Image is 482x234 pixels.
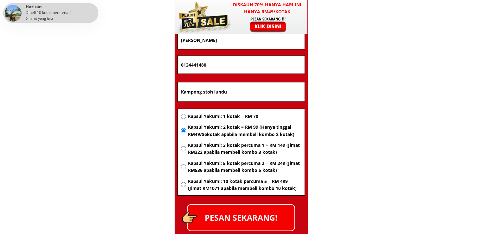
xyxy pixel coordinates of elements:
[188,124,301,138] span: Kapsul Yakumi: 2 kotak = RM 99 (Hanya tinggal RM49/Sekotak apabila membeli kombo 2 kotak)
[188,160,301,174] span: Kapsul Yakumi: 5 kotak percuma 2 = RM 249 (Jimat RM536 apabila membeli kombo 5 kotak)
[188,113,301,120] span: Kapsul Yakumi: 1 kotak = RM 70
[188,205,294,231] p: PESAN SEKARANG!
[188,142,301,156] span: Kapsul Yakumi: 3 kotak percuma 1 = RM 149 (Jimat RM322 apabila membeli kombo 3 kotak)
[179,31,303,49] input: Nama penuh
[227,1,308,16] h3: Diskaun 70% hanya hari ini hanya RM49/kotak
[179,56,303,74] input: Nombor Telefon Bimbit
[188,178,301,192] span: Kapsul Yakumi: 10 kotak percuma 5 = RM 499 (Jimat RM1071 apabila membeli kombo 10 kotak)
[179,82,303,101] input: Alamat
